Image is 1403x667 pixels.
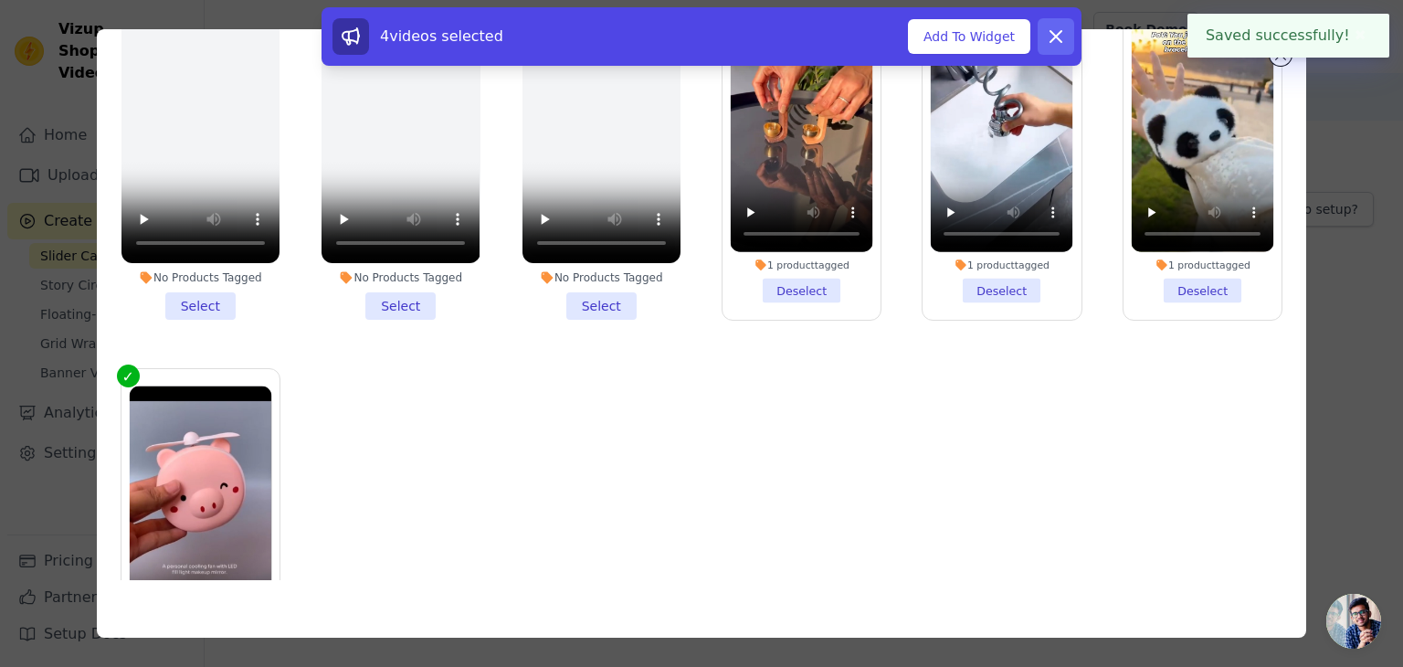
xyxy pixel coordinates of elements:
div: No Products Tagged [121,270,280,285]
button: Close [1350,25,1371,47]
button: Close [1350,82,1371,104]
div: 1 product tagged [1132,259,1274,271]
div: 1 product tagged [731,259,873,271]
div: No Products Tagged [522,270,680,285]
div: 1 product tagged [931,259,1073,271]
button: Add To Widget [908,19,1030,54]
div: No Products Tagged [322,270,480,285]
span: 4 videos selected [380,27,503,45]
a: Open chat [1326,594,1381,649]
div: Saved successfully! [1187,14,1389,58]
